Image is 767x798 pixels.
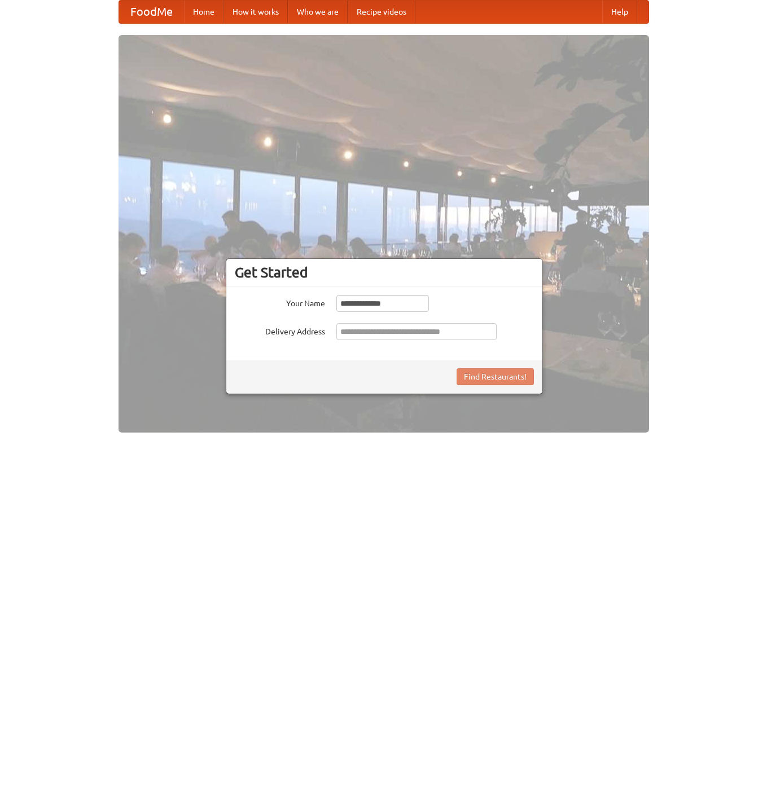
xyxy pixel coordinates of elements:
[235,295,325,309] label: Your Name
[184,1,223,23] a: Home
[223,1,288,23] a: How it works
[457,368,534,385] button: Find Restaurants!
[288,1,348,23] a: Who we are
[235,323,325,337] label: Delivery Address
[119,1,184,23] a: FoodMe
[235,264,534,281] h3: Get Started
[348,1,415,23] a: Recipe videos
[602,1,637,23] a: Help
